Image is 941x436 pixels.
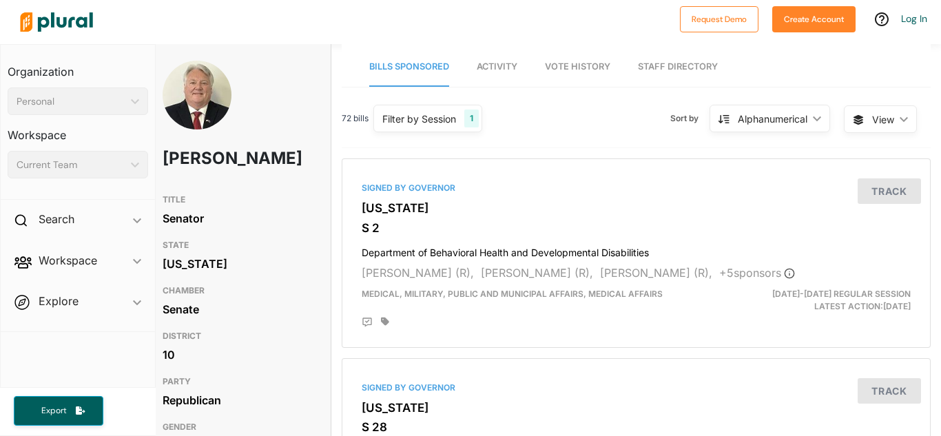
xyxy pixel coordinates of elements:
[545,48,610,87] a: Vote History
[362,289,663,299] span: Medical, Military, Public and Municipal Affairs, Medical Affairs
[600,266,712,280] span: [PERSON_NAME] (R),
[163,373,314,390] h3: PARTY
[362,266,474,280] span: [PERSON_NAME] (R),
[17,158,125,172] div: Current Team
[858,378,921,404] button: Track
[731,288,921,313] div: Latest Action: [DATE]
[464,110,479,127] div: 1
[362,240,911,259] h4: Department of Behavioral Health and Developmental Disabilities
[17,94,125,109] div: Personal
[369,61,449,72] span: Bills Sponsored
[772,11,856,25] a: Create Account
[670,112,710,125] span: Sort by
[362,382,911,394] div: Signed by Governor
[362,420,911,434] h3: S 28
[382,112,456,126] div: Filter by Session
[680,6,758,32] button: Request Demo
[32,405,76,417] span: Export
[638,48,718,87] a: Staff Directory
[163,419,314,435] h3: GENDER
[719,266,795,280] span: + 5 sponsor s
[481,266,593,280] span: [PERSON_NAME] (R),
[163,237,314,253] h3: STATE
[680,11,758,25] a: Request Demo
[858,178,921,204] button: Track
[39,211,74,227] h2: Search
[362,182,911,194] div: Signed by Governor
[772,289,911,299] span: [DATE]-[DATE] Regular Session
[163,344,314,365] div: 10
[163,299,314,320] div: Senate
[8,115,148,145] h3: Workspace
[369,48,449,87] a: Bills Sponsored
[163,138,254,179] h1: [PERSON_NAME]
[545,61,610,72] span: Vote History
[163,328,314,344] h3: DISTRICT
[477,61,517,72] span: Activity
[381,317,389,326] div: Add tags
[362,317,373,328] div: Add Position Statement
[163,61,231,152] img: Headshot of Billy Garrett
[14,396,103,426] button: Export
[163,253,314,274] div: [US_STATE]
[362,201,911,215] h3: [US_STATE]
[738,112,807,126] div: Alphanumerical
[477,48,517,87] a: Activity
[163,191,314,208] h3: TITLE
[772,6,856,32] button: Create Account
[163,282,314,299] h3: CHAMBER
[362,221,911,235] h3: S 2
[872,112,894,127] span: View
[163,208,314,229] div: Senator
[8,52,148,82] h3: Organization
[163,390,314,411] div: Republican
[342,112,369,125] span: 72 bills
[362,401,911,415] h3: [US_STATE]
[901,12,927,25] a: Log In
